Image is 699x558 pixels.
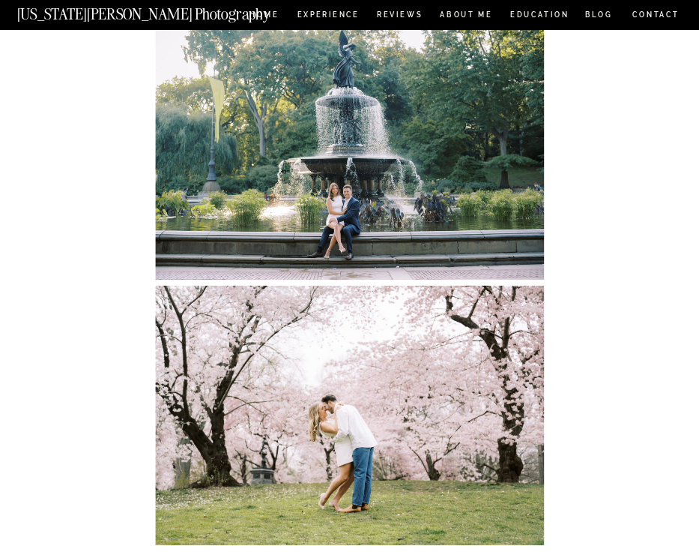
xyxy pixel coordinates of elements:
img: Central Park Engagement Photos NYC [156,20,545,280]
a: BLOG [585,12,613,22]
a: EDUCATION [509,12,571,22]
a: CONTACT [632,9,680,22]
a: HOME [247,12,280,22]
a: [US_STATE][PERSON_NAME] Photography [17,6,309,16]
img: NYC Engagement Photos Central Park [156,286,545,545]
a: ABOUT ME [440,12,493,22]
a: Experience [297,12,359,22]
a: REVIEWS [377,12,420,22]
